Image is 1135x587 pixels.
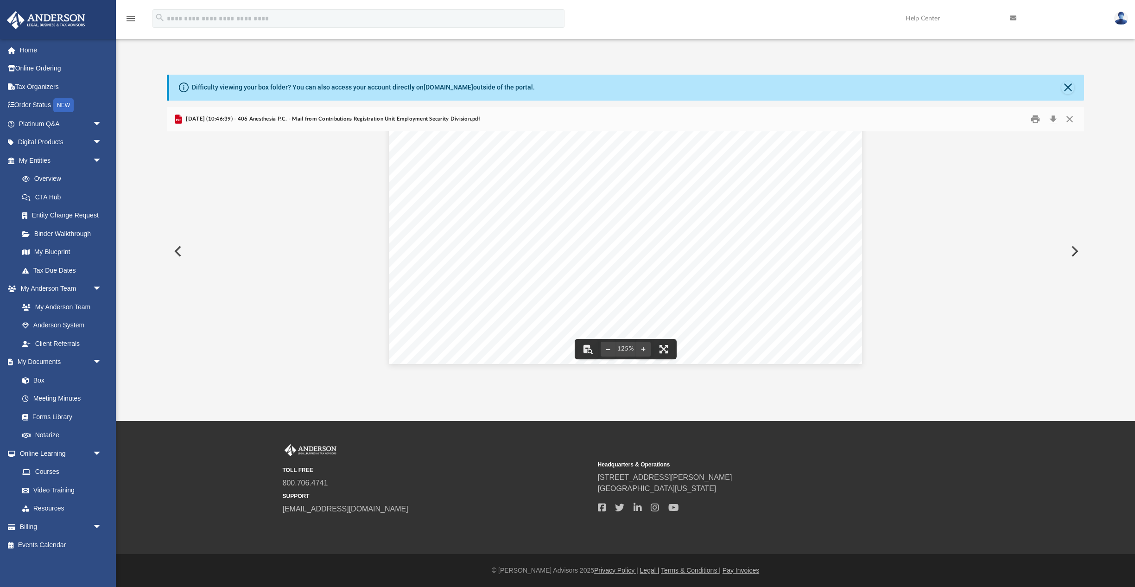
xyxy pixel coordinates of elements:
[125,13,136,24] i: menu
[93,444,111,463] span: arrow_drop_down
[283,505,408,513] a: [EMAIL_ADDRESS][DOMAIN_NAME]
[13,334,111,353] a: Client Referrals
[167,107,1084,371] div: Preview
[125,18,136,24] a: menu
[53,98,74,112] div: NEW
[283,444,338,456] img: Anderson Advisors Platinum Portal
[13,389,111,408] a: Meeting Minutes
[93,115,111,134] span: arrow_drop_down
[6,280,111,298] a: My Anderson Teamarrow_drop_down
[6,77,116,96] a: Tax Organizers
[167,238,187,264] button: Previous File
[661,567,721,574] a: Terms & Conditions |
[283,479,328,487] a: 800.706.4741
[155,13,165,23] i: search
[13,408,107,426] a: Forms Library
[594,567,638,574] a: Privacy Policy |
[598,460,907,469] small: Headquarters & Operations
[93,280,111,299] span: arrow_drop_down
[93,133,111,152] span: arrow_drop_down
[167,131,1084,370] div: Document Viewer
[615,346,636,352] div: Current zoom level
[13,371,107,389] a: Box
[598,485,717,492] a: [GEOGRAPHIC_DATA][US_STATE]
[13,499,111,518] a: Resources
[283,492,591,500] small: SUPPORT
[6,115,116,133] a: Platinum Q&Aarrow_drop_down
[601,339,615,359] button: Zoom out
[6,536,116,555] a: Events Calendar
[283,466,591,474] small: TOLL FREE
[4,11,88,29] img: Anderson Advisors Platinum Portal
[6,59,116,78] a: Online Ordering
[1027,112,1045,126] button: Print
[13,463,111,481] a: Courses
[13,170,116,188] a: Overview
[424,83,473,91] a: [DOMAIN_NAME]
[13,261,116,280] a: Tax Due Dates
[93,151,111,170] span: arrow_drop_down
[13,224,116,243] a: Binder Walkthrough
[13,316,111,335] a: Anderson System
[6,41,116,59] a: Home
[184,115,480,123] span: [DATE] (10:46:39) - 406 Anesthesia P.C. - Mail from Contributions Registration Unit Employment Se...
[13,426,111,445] a: Notarize
[6,353,111,371] a: My Documentsarrow_drop_down
[6,151,116,170] a: My Entitiesarrow_drop_down
[577,339,598,359] button: Toggle findbar
[6,517,116,536] a: Billingarrow_drop_down
[13,243,111,262] a: My Blueprint
[1045,112,1061,126] button: Download
[653,339,674,359] button: Enter fullscreen
[192,83,535,92] div: Difficulty viewing your box folder? You can also access your account directly on outside of the p...
[93,353,111,372] span: arrow_drop_down
[116,566,1135,575] div: © [PERSON_NAME] Advisors 2025
[13,188,116,206] a: CTA Hub
[13,206,116,225] a: Entity Change Request
[93,517,111,536] span: arrow_drop_down
[1061,81,1074,94] button: Close
[6,96,116,115] a: Order StatusNEW
[6,133,116,152] a: Digital Productsarrow_drop_down
[1114,12,1128,25] img: User Pic
[598,473,732,481] a: [STREET_ADDRESS][PERSON_NAME]
[1061,112,1078,126] button: Close
[640,567,659,574] a: Legal |
[6,444,111,463] a: Online Learningarrow_drop_down
[1064,238,1084,264] button: Next File
[167,131,1084,370] div: File preview
[636,339,651,359] button: Zoom in
[13,298,107,316] a: My Anderson Team
[13,481,107,499] a: Video Training
[723,567,759,574] a: Pay Invoices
